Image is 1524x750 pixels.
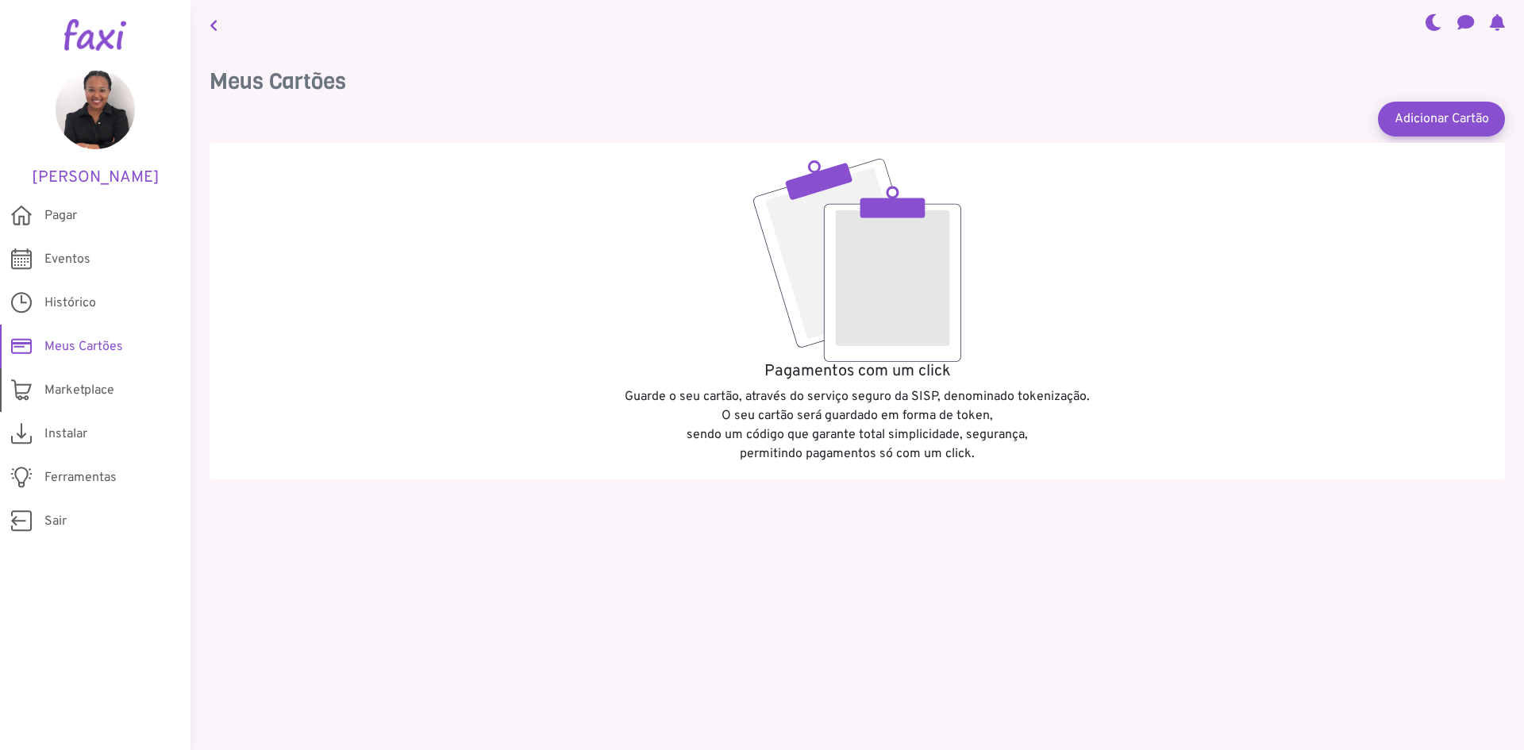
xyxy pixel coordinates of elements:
[225,387,1489,406] p: Guarde o seu cartão, através do serviço seguro da SISP, denominado tokenização.
[44,337,123,356] span: Meus Cartões
[24,70,167,187] a: [PERSON_NAME]
[210,68,1505,95] h3: Meus Cartões
[44,294,96,313] span: Histórico
[225,362,1489,381] h5: Pagamentos com um click
[44,425,87,444] span: Instalar
[225,406,1489,463] p: O seu cartão será guardado em forma de token, sendo um código que garante total simplicidade, seg...
[44,250,90,269] span: Eventos
[44,381,114,400] span: Marketplace
[44,512,67,531] span: Sair
[753,159,961,362] img: empty.svg
[24,168,167,187] h5: [PERSON_NAME]
[1378,102,1505,137] a: Adicionar Cartão
[44,468,117,487] span: Ferramentas
[44,206,77,225] span: Pagar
